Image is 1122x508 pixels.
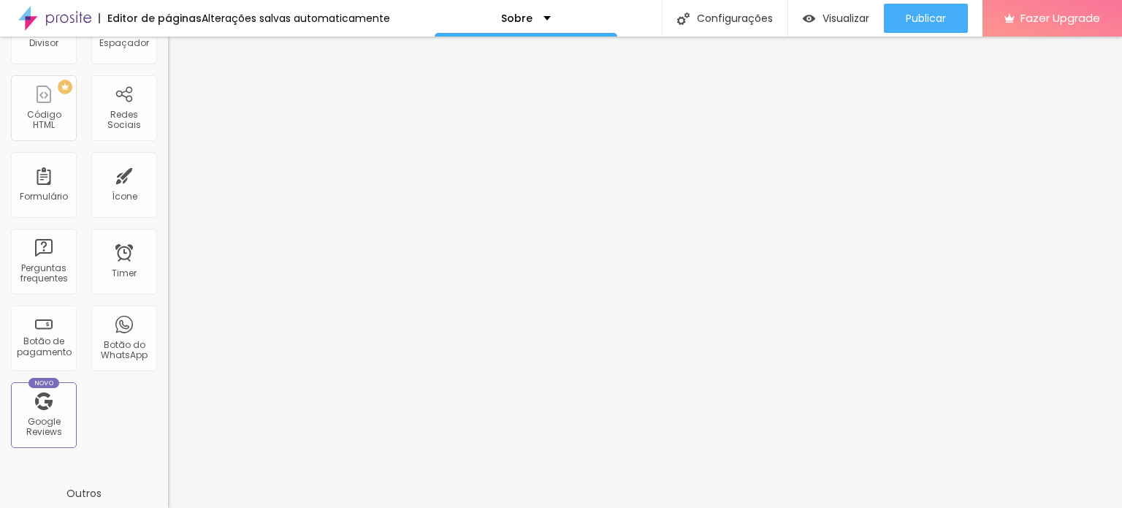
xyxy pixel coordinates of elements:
div: Código HTML [15,110,72,131]
div: Botão do WhatsApp [95,340,153,361]
p: Sobre [501,13,533,23]
button: Publicar [884,4,968,33]
div: Alterações salvas automaticamente [202,13,390,23]
div: Timer [112,268,137,278]
button: Visualizar [788,4,884,33]
div: Botão de pagamento [15,336,72,357]
span: Fazer Upgrade [1020,12,1100,24]
div: Espaçador [99,38,149,48]
div: Google Reviews [15,417,72,438]
span: Publicar [906,12,946,24]
img: Icone [677,12,690,25]
img: view-1.svg [803,12,815,25]
div: Ícone [112,192,137,202]
div: Formulário [20,192,68,202]
div: Redes Sociais [95,110,153,131]
div: Perguntas frequentes [15,263,72,284]
span: Visualizar [823,12,869,24]
div: Editor de páginas [99,13,202,23]
div: Divisor [29,38,58,48]
div: Novo [28,378,60,388]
